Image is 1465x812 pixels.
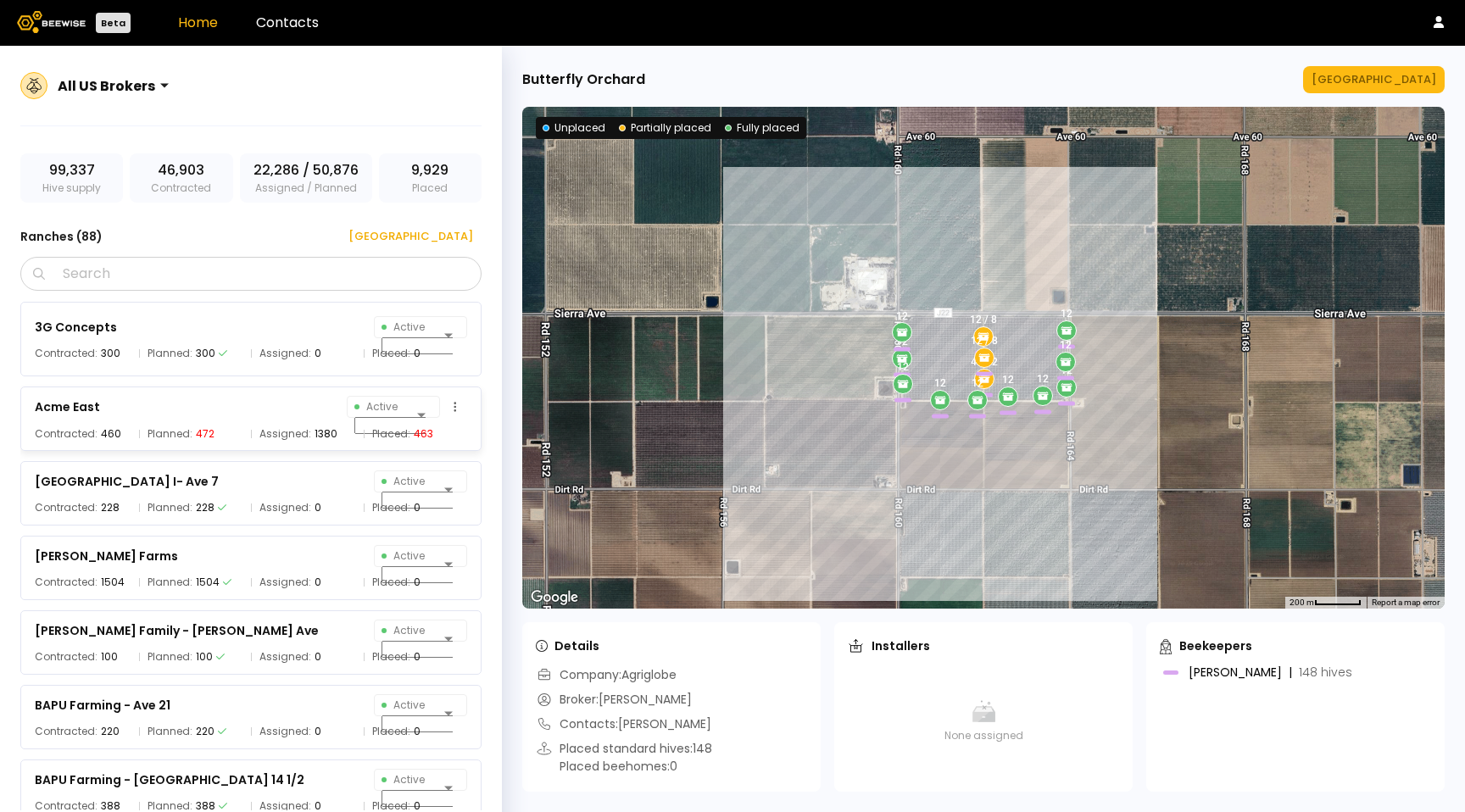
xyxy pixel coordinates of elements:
[1189,666,1352,678] div: [PERSON_NAME]
[315,499,321,516] div: 0
[240,153,372,203] div: Assigned / Planned
[372,574,410,591] span: Placed:
[35,723,97,740] span: Contracted:
[196,574,220,591] div: 1504
[536,666,677,684] div: Company: Agriglobe
[970,314,997,325] div: 12 / 8
[382,770,495,790] span: Active
[148,425,192,442] span: Planned:
[315,574,321,591] div: 0
[372,723,410,740] span: Placed:
[372,345,410,362] span: Placed:
[372,425,410,442] span: Placed:
[130,153,232,203] div: Contracted
[725,120,799,136] div: Fully placed
[148,723,192,740] span: Planned:
[259,723,311,740] span: Assigned:
[337,228,473,245] div: [GEOGRAPHIC_DATA]
[35,546,178,566] div: [PERSON_NAME] Farms
[259,425,311,442] span: Assigned:
[1289,664,1292,681] div: |
[382,317,495,337] span: Active
[414,648,421,665] div: 0
[20,153,123,203] div: Hive supply
[536,691,692,709] div: Broker: [PERSON_NAME]
[49,160,95,181] span: 99,337
[971,356,998,368] div: 4 / 12
[253,160,359,181] span: 22,286 / 50,876
[148,499,192,516] span: Planned:
[414,499,421,516] div: 0
[35,397,100,417] div: Acme East
[1312,71,1436,88] div: [GEOGRAPHIC_DATA]
[354,397,468,417] span: Active
[148,345,192,362] span: Planned:
[414,723,421,740] div: 0
[526,587,582,609] img: Google
[1284,597,1367,609] button: Map Scale: 200 m per 52 pixels
[35,770,304,790] div: BAPU Farming - [GEOGRAPHIC_DATA] 14 1/2
[372,648,410,665] span: Placed:
[382,471,495,492] span: Active
[1290,598,1314,607] span: 200 m
[315,723,321,740] div: 0
[543,120,605,136] div: Unplaced
[35,471,219,492] div: [GEOGRAPHIC_DATA] I- Ave 7
[971,335,998,347] div: 12 / 8
[1303,66,1445,93] button: [GEOGRAPHIC_DATA]
[379,153,482,203] div: Placed
[17,11,86,33] img: Beewise logo
[196,345,215,362] div: 300
[96,13,131,33] div: Beta
[196,723,214,740] div: 220
[101,648,118,665] div: 100
[158,160,204,181] span: 46,903
[896,310,908,322] div: 12
[259,499,311,516] span: Assigned:
[934,377,946,389] div: 12
[1160,637,1252,654] div: Beekeepers
[536,740,712,776] div: Placed standard hives: 148 Placed beehomes: 0
[101,345,120,362] div: 300
[35,574,97,591] span: Contracted:
[414,345,421,362] div: 0
[35,317,117,337] div: 3G Concepts
[414,574,421,591] div: 0
[196,425,214,442] div: 472
[848,666,1119,776] div: None assigned
[536,715,711,733] div: Contacts: [PERSON_NAME]
[1037,373,1049,385] div: 12
[196,648,213,665] div: 100
[522,70,645,90] div: Butterfly Orchard
[382,695,495,715] span: Active
[148,574,192,591] span: Planned:
[848,637,930,654] div: Installers
[259,574,311,591] span: Assigned:
[101,723,120,740] div: 220
[414,425,433,442] div: 463
[35,499,97,516] span: Contracted:
[101,499,120,516] div: 228
[20,225,103,248] h3: Ranches ( 88 )
[382,620,495,641] span: Active
[526,587,582,609] a: Open this area in Google Maps (opens a new window)
[256,13,319,32] a: Contacts
[411,160,448,181] span: 9,929
[315,345,321,362] div: 0
[897,361,909,373] div: 12
[259,648,311,665] span: Assigned:
[536,637,599,654] div: Details
[58,75,155,97] div: All US Brokers
[328,223,482,250] button: [GEOGRAPHIC_DATA]
[972,377,983,389] div: 12
[35,345,97,362] span: Contracted:
[1372,598,1440,607] a: Report a map error
[1002,374,1014,386] div: 12
[382,546,495,566] span: Active
[1061,308,1072,320] div: 12
[35,425,97,442] span: Contracted:
[372,499,410,516] span: Placed:
[148,648,192,665] span: Planned:
[101,425,121,442] div: 460
[35,695,170,715] div: BAPU Farming - Ave 21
